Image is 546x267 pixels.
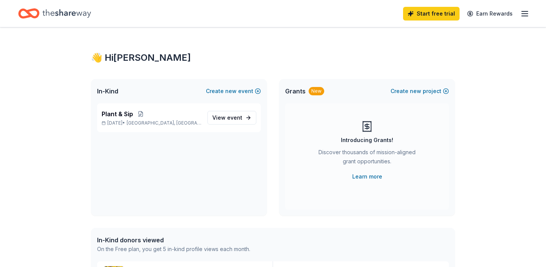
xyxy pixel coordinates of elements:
[410,87,421,96] span: new
[206,87,261,96] button: Createnewevent
[97,245,250,254] div: On the Free plan, you get 5 in-kind profile views each month.
[352,172,382,181] a: Learn more
[91,52,455,64] div: 👋 Hi [PERSON_NAME]
[97,235,250,245] div: In-Kind donors viewed
[127,120,201,126] span: [GEOGRAPHIC_DATA], [GEOGRAPHIC_DATA]
[309,87,324,95] div: New
[212,113,242,122] span: View
[102,120,201,126] p: [DATE] •
[18,5,91,22] a: Home
[207,111,256,125] a: View event
[97,87,118,96] span: In-Kind
[227,114,242,121] span: event
[391,87,449,96] button: Createnewproject
[341,136,393,145] div: Introducing Grants!
[102,109,133,118] span: Plant & Sip
[403,7,460,21] a: Start free trial
[463,7,517,21] a: Earn Rewards
[315,148,419,169] div: Discover thousands of mission-aligned grant opportunities.
[285,87,306,96] span: Grants
[225,87,237,96] span: new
